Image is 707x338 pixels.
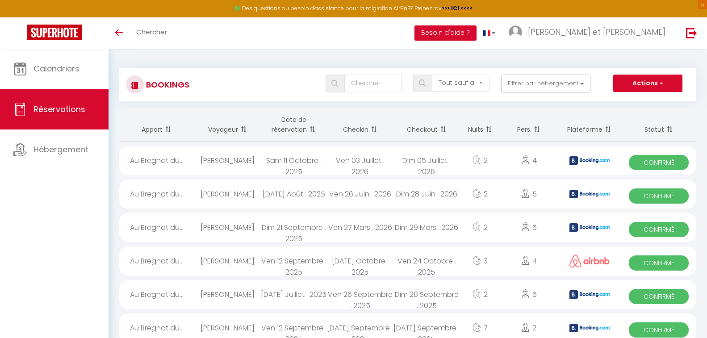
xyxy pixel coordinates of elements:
[144,75,189,95] h3: Bookings
[613,75,682,92] button: Actions
[27,25,82,40] img: Super Booking
[194,108,261,142] th: Sort by guest
[327,108,393,142] th: Sort by checkin
[442,4,473,12] a: >>> ICI <<<<
[621,108,696,142] th: Sort by status
[130,17,174,49] a: Chercher
[502,17,677,49] a: ... [PERSON_NAME] et [PERSON_NAME]
[344,75,402,92] input: Chercher
[261,108,327,142] th: Sort by booking date
[500,108,558,142] th: Sort by people
[509,25,522,39] img: ...
[558,108,621,142] th: Sort by channel
[33,144,88,155] span: Hébergement
[136,27,167,37] span: Chercher
[414,25,477,41] button: Besoin d'aide ?
[33,104,85,115] span: Réservations
[33,63,79,74] span: Calendriers
[501,75,590,92] button: Filtrer par hébergement
[686,27,697,38] img: logout
[119,108,194,142] th: Sort by rentals
[528,26,665,38] span: [PERSON_NAME] et [PERSON_NAME]
[393,108,460,142] th: Sort by checkout
[460,108,500,142] th: Sort by nights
